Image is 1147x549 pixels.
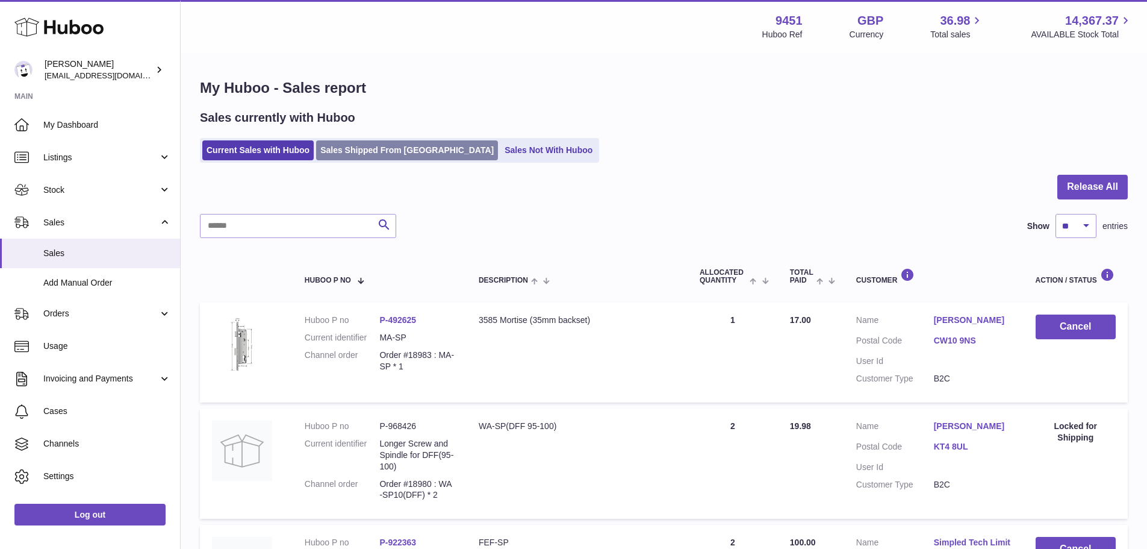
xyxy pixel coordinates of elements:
[212,315,272,375] img: Lift-to-Lock-Mortise-featured-image.png
[305,478,380,501] dt: Channel order
[856,462,934,473] dt: User Id
[856,441,934,456] dt: Postal Code
[934,441,1012,453] a: KT4 8UL
[379,332,455,344] dd: MA-SP
[305,537,380,548] dt: Huboo P no
[43,373,158,384] span: Invoicing and Payments
[43,119,171,131] span: My Dashboard
[790,315,811,325] span: 17.00
[1036,315,1116,339] button: Cancel
[43,406,171,417] span: Cases
[379,538,416,547] a: P-922363
[379,421,455,432] dd: P-968426
[790,421,811,431] span: 19.98
[43,184,158,196] span: Stock
[43,438,171,450] span: Channels
[43,248,171,259] span: Sales
[940,13,970,29] span: 36.98
[479,537,676,548] div: FEF-SP
[857,13,883,29] strong: GBP
[1036,421,1116,444] div: Locked for Shipping
[202,140,314,160] a: Current Sales with Huboo
[43,340,171,352] span: Usage
[45,58,153,81] div: [PERSON_NAME]
[305,438,380,472] dt: Current identifier
[688,409,778,519] td: 2
[1065,13,1119,29] span: 14,367.37
[930,29,984,40] span: Total sales
[856,268,1012,284] div: Customer
[305,332,380,344] dt: Current identifier
[700,269,747,284] span: ALLOCATED Quantity
[930,13,984,40] a: 36.98 Total sales
[934,335,1012,347] a: CW10 9NS
[479,277,528,284] span: Description
[856,479,934,491] dt: Customer Type
[776,13,803,29] strong: 9451
[934,421,1012,432] a: [PERSON_NAME]
[850,29,884,40] div: Currency
[479,421,676,432] div: WA-SP(DFF 95-100)
[14,61,33,79] img: internalAdmin-9451@internal.huboo.com
[1031,13,1133,40] a: 14,367.37 AVAILABLE Stock Total
[14,504,166,525] a: Log out
[856,373,934,384] dt: Customer Type
[1102,221,1128,232] span: entries
[45,71,177,80] span: [EMAIL_ADDRESS][DOMAIN_NAME]
[1027,221,1049,232] label: Show
[762,29,803,40] div: Huboo Ref
[212,421,272,481] img: no-photo.jpg
[200,78,1128,98] h1: My Huboo - Sales report
[379,315,416,325] a: P-492625
[305,350,380,372] dt: Channel order
[43,152,158,163] span: Listings
[790,538,816,547] span: 100.00
[856,335,934,350] dt: Postal Code
[200,110,355,126] h2: Sales currently with Huboo
[934,315,1012,326] a: [PERSON_NAME]
[479,315,676,326] div: 3585 Mortise (35mm backset)
[934,479,1012,491] dd: B2C
[500,140,597,160] a: Sales Not With Huboo
[1057,175,1128,199] button: Release All
[305,315,380,326] dt: Huboo P no
[43,277,171,289] span: Add Manual Order
[379,478,455,501] dd: Order #18980 : WA-SP10(DFF) * 2
[305,421,380,432] dt: Huboo P no
[43,471,171,482] span: Settings
[1031,29,1133,40] span: AVAILABLE Stock Total
[688,303,778,403] td: 1
[790,269,813,284] span: Total paid
[856,421,934,435] dt: Name
[43,217,158,228] span: Sales
[43,308,158,319] span: Orders
[305,277,351,284] span: Huboo P no
[934,373,1012,384] dd: B2C
[379,350,455,372] dd: Order #18983 : MA-SP * 1
[856,356,934,367] dt: User Id
[1036,268,1116,284] div: Action / Status
[316,140,498,160] a: Sales Shipped From [GEOGRAPHIC_DATA]
[856,315,934,329] dt: Name
[379,438,455,472] dd: Longer Screw and Spindle for DFF(95-100)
